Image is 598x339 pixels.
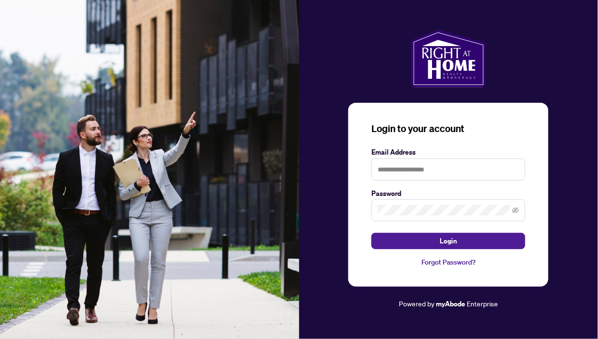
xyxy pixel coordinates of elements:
[399,299,434,308] span: Powered by
[371,122,525,135] h3: Login to your account
[467,299,498,308] span: Enterprise
[411,30,486,87] img: ma-logo
[371,257,525,267] a: Forgot Password?
[371,188,525,199] label: Password
[436,299,465,309] a: myAbode
[440,233,457,249] span: Login
[371,147,525,157] label: Email Address
[371,233,525,249] button: Login
[512,207,519,214] span: eye-invisible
